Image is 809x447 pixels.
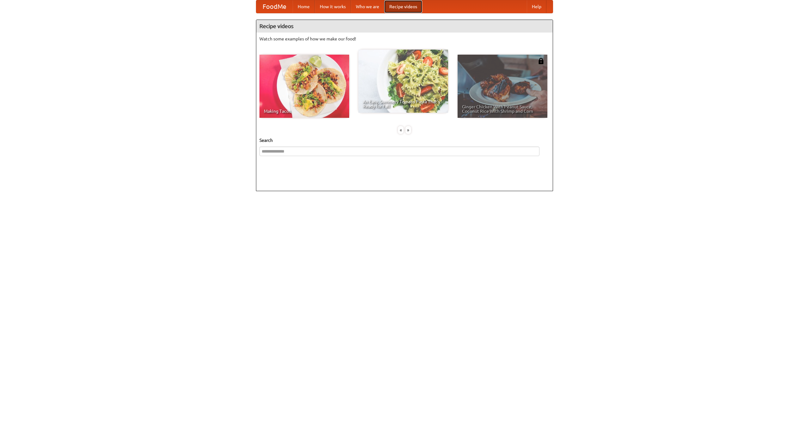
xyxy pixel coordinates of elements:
a: Making Tacos [259,55,349,118]
span: Making Tacos [264,109,345,113]
a: Help [527,0,546,13]
h5: Search [259,137,550,143]
p: Watch some examples of how we make our food! [259,36,550,42]
img: 483408.png [538,58,544,64]
a: Home [293,0,315,13]
a: An Easy, Summery Tomato Pasta That's Ready for Fall [358,50,448,113]
a: FoodMe [256,0,293,13]
span: An Easy, Summery Tomato Pasta That's Ready for Fall [363,100,444,108]
a: Recipe videos [384,0,422,13]
div: « [398,126,404,134]
div: » [405,126,411,134]
a: How it works [315,0,351,13]
h4: Recipe videos [256,20,553,33]
a: Who we are [351,0,384,13]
